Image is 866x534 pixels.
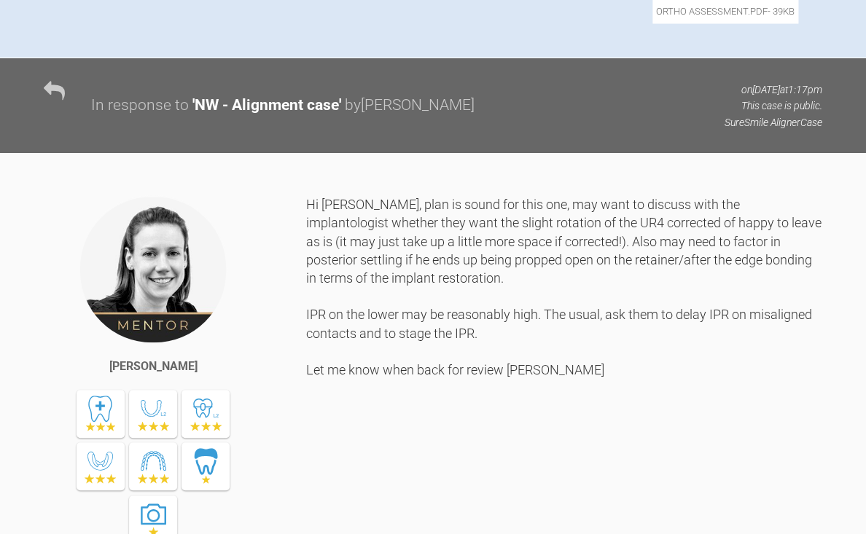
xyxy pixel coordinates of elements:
div: In response to [91,93,189,117]
div: by [PERSON_NAME] [345,93,475,117]
p: This case is public. [725,97,822,113]
div: ' NW - Alignment case ' [192,93,341,117]
div: [PERSON_NAME] [109,357,198,376]
p: on [DATE] at 1:17pm [725,81,822,97]
img: Kelly Toft [79,195,227,344]
p: SureSmile Aligner Case [725,114,822,130]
